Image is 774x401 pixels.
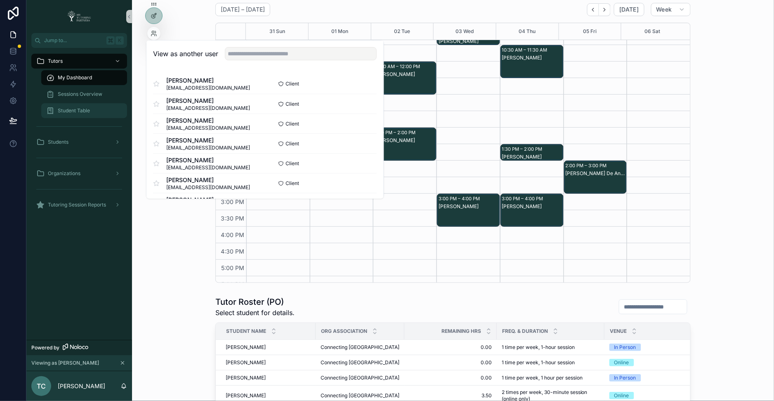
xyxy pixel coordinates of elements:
[566,170,626,177] div: [PERSON_NAME] De Anda
[166,116,250,125] span: [PERSON_NAME]
[439,203,499,210] div: [PERSON_NAME]
[226,328,266,335] span: Student Name
[374,128,436,160] div: 1:00 PM – 2:00 PM[PERSON_NAME]
[31,166,127,181] a: Organizations
[439,38,499,45] div: [PERSON_NAME]
[502,195,545,203] div: 3:00 PM – 4:00 PM
[166,85,250,91] span: [EMAIL_ADDRESS][DOMAIN_NAME]
[502,328,548,335] span: Freq. & Duration
[226,392,266,399] span: [PERSON_NAME]
[166,97,250,105] span: [PERSON_NAME]
[215,296,295,308] h1: Tutor Roster (PO)
[48,139,68,145] span: Students
[651,3,691,16] button: Week
[286,180,299,187] span: Client
[31,54,127,69] a: Tutors
[41,70,127,85] a: My Dashboard
[502,375,583,381] span: 1 time per week, 1 hour per session
[48,58,63,64] span: Tutors
[321,392,399,399] a: Connecting [GEOGRAPHIC_DATA]
[409,375,492,381] span: 0.00
[226,375,311,381] a: [PERSON_NAME]
[215,308,295,318] span: Select student for details.
[166,145,250,151] span: [EMAIL_ADDRESS][DOMAIN_NAME]
[219,264,246,271] span: 5:00 PM
[409,359,492,366] a: 0.00
[226,359,311,366] a: [PERSON_NAME]
[587,3,599,16] button: Back
[321,359,399,366] a: Connecting [GEOGRAPHIC_DATA]
[609,392,693,399] a: Online
[226,375,266,381] span: [PERSON_NAME]
[153,49,218,59] h2: View as another user
[409,392,492,399] a: 3.50
[48,202,106,208] span: Tutoring Session Reports
[502,344,575,351] span: 1 time per week, 1-hour session
[610,328,627,335] span: Venue
[502,145,545,153] div: 1:30 PM – 2:00 PM
[219,231,246,238] span: 4:00 PM
[321,344,399,351] a: Connecting [GEOGRAPHIC_DATA]
[166,156,250,164] span: [PERSON_NAME]
[41,103,127,118] a: Student Table
[286,140,299,147] span: Client
[166,196,250,204] span: [PERSON_NAME]
[26,48,132,223] div: scrollable content
[502,154,563,160] div: [PERSON_NAME]
[502,359,575,366] span: 1 time per week, 1-hour session
[166,164,250,171] span: [EMAIL_ADDRESS][DOMAIN_NAME]
[502,203,563,210] div: [PERSON_NAME]
[286,101,299,107] span: Client
[31,197,127,212] a: Tutoring Session Reports
[286,81,299,87] span: Client
[619,6,639,13] span: [DATE]
[31,33,127,48] button: Jump to...K
[656,6,672,13] span: Week
[166,184,250,191] span: [EMAIL_ADDRESS][DOMAIN_NAME]
[221,5,265,14] h2: [DATE] – [DATE]
[58,74,92,81] span: My Dashboard
[614,359,629,366] div: Online
[501,45,563,78] div: 10:30 AM – 11:30 AM[PERSON_NAME]
[48,170,80,177] span: Organizations
[166,176,250,184] span: [PERSON_NAME]
[609,374,693,382] a: In Person
[286,160,299,167] span: Client
[519,23,536,40] button: 04 Thu
[375,71,436,78] div: [PERSON_NAME]
[219,248,246,255] span: 4:30 PM
[58,382,105,390] p: [PERSON_NAME]
[269,23,285,40] button: 31 Sun
[437,194,500,226] div: 3:00 PM – 4:00 PM[PERSON_NAME]
[501,194,563,226] div: 3:00 PM – 4:00 PM[PERSON_NAME]
[331,23,348,40] button: 01 Mon
[614,392,629,399] div: Online
[502,344,599,351] a: 1 time per week, 1-hour session
[65,10,94,23] img: App logo
[374,62,436,94] div: 11:00 AM – 12:00 PM[PERSON_NAME]
[31,360,99,366] span: Viewing as [PERSON_NAME]
[409,344,492,351] a: 0.00
[439,195,482,203] div: 3:00 PM – 4:00 PM
[502,55,563,61] div: [PERSON_NAME]
[58,107,90,114] span: Student Table
[502,359,599,366] a: 1 time per week, 1-hour session
[502,46,550,54] div: 10:30 AM – 11:30 AM
[226,359,266,366] span: [PERSON_NAME]
[564,161,627,193] div: 2:00 PM – 3:00 PM[PERSON_NAME] De Anda
[394,23,411,40] div: 02 Tue
[226,392,311,399] a: [PERSON_NAME]
[609,344,693,351] a: In Person
[226,344,311,351] a: [PERSON_NAME]
[441,328,481,335] span: Remaining Hrs
[219,198,246,205] span: 3:00 PM
[609,359,693,366] a: Online
[375,137,436,144] div: [PERSON_NAME]
[166,76,250,85] span: [PERSON_NAME]
[321,375,399,381] a: Connecting [GEOGRAPHIC_DATA]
